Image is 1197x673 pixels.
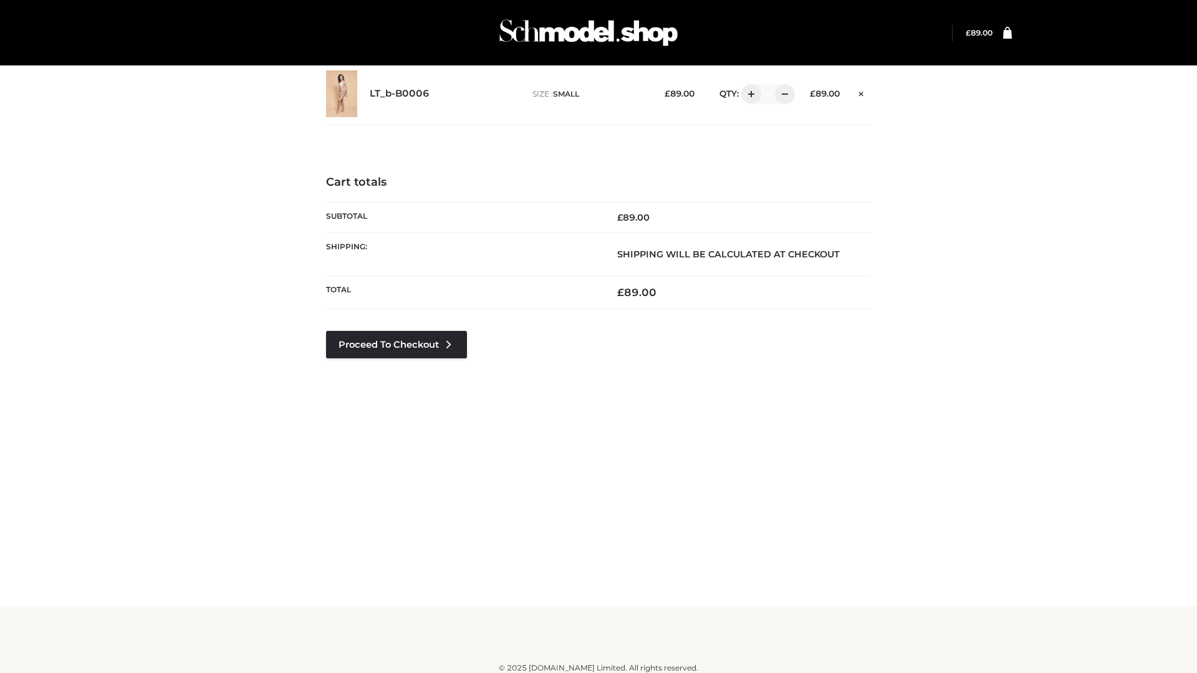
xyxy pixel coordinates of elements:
[326,176,871,189] h4: Cart totals
[326,202,598,232] th: Subtotal
[370,88,430,100] a: LT_b-B0006
[532,88,645,100] p: size :
[665,88,670,98] span: £
[495,8,682,57] img: Schmodel Admin 964
[810,88,815,98] span: £
[707,84,791,104] div: QTY:
[665,88,695,98] bdi: 89.00
[966,28,971,37] span: £
[966,28,993,37] bdi: 89.00
[852,84,871,100] a: Remove this item
[553,89,579,98] span: SMALL
[617,249,840,260] strong: Shipping will be calculated at checkout
[617,286,624,298] span: £
[810,88,840,98] bdi: 89.00
[326,232,598,275] th: Shipping:
[326,276,598,309] th: Total
[326,331,467,358] a: Proceed to Checkout
[617,212,650,223] bdi: 89.00
[326,70,357,117] img: LT_b-B0006 - SMALL
[617,286,656,298] bdi: 89.00
[966,28,993,37] a: £89.00
[617,212,623,223] span: £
